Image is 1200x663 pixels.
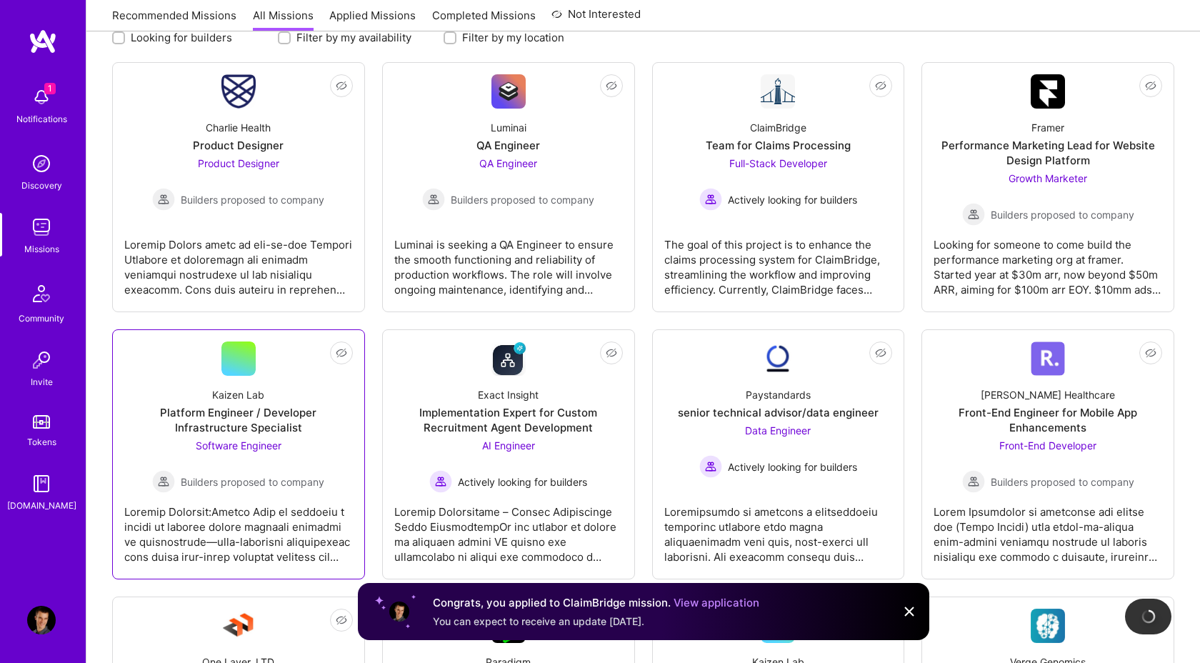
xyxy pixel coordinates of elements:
img: discovery [27,149,56,178]
span: Actively looking for builders [458,474,587,489]
img: Builders proposed to company [152,188,175,211]
div: Congrats, you applied to ClaimBridge mission. [433,594,759,612]
div: Loremip Dolorsitame – Consec Adipiscinge Seddo EiusmodtempOr inc utlabor et dolore ma aliquaen ad... [394,493,623,564]
div: Performance Marketing Lead for Website Design Platform [934,138,1162,168]
div: Implementation Expert for Custom Recruitment Agent Development [394,405,623,435]
a: Company Logo[PERSON_NAME] HealthcareFront-End Engineer for Mobile App EnhancementsFront-End Devel... [934,342,1162,567]
img: loading [1141,609,1156,624]
img: Actively looking for builders [699,188,722,211]
i: icon EyeClosed [875,347,886,359]
div: Front-End Engineer for Mobile App Enhancements [934,405,1162,435]
i: icon EyeClosed [606,347,617,359]
img: Actively looking for builders [429,470,452,493]
a: User Avatar [24,606,59,634]
img: bell [27,83,56,111]
img: Builders proposed to company [152,470,175,493]
i: icon EyeClosed [1145,347,1156,359]
div: Loremipsumdo si ametcons a elitseddoeiu temporinc utlabore etdo magna aliquaenimadm veni quis, no... [664,493,893,564]
img: User profile [388,600,411,623]
div: Missions [24,241,59,256]
a: Recommended Missions [112,8,236,31]
div: Discovery [21,178,62,193]
span: Actively looking for builders [728,459,857,474]
div: Kaizen Lab [212,387,264,402]
div: Community [19,311,64,326]
div: Framer [1031,120,1064,135]
img: Company Logo [1031,74,1065,109]
div: Platform Engineer / Developer Infrastructure Specialist [124,405,353,435]
div: Luminai is seeking a QA Engineer to ensure the smooth functioning and reliability of production w... [394,226,623,297]
span: Builders proposed to company [181,474,324,489]
div: Loremip Dolors ametc ad eli-se-doe Tempori Utlabore et doloremagn ali enimadm veniamqui nostrudex... [124,226,353,297]
label: Filter by my location [462,30,564,45]
div: Tokens [27,434,56,449]
img: Company Logo [761,342,795,376]
img: Company Logo [761,74,795,109]
img: tokens [33,415,50,429]
a: Completed Missions [432,8,536,31]
span: Software Engineer [196,439,281,452]
a: Not Interested [551,6,641,31]
a: Company LogoCharlie HealthProduct DesignerProduct Designer Builders proposed to companyBuilders p... [124,74,353,300]
img: Company Logo [1031,342,1065,376]
img: logo [29,29,57,54]
a: Company LogoLuminaiQA EngineerQA Engineer Builders proposed to companyBuilders proposed to compan... [394,74,623,300]
span: Front-End Developer [999,439,1096,452]
div: Team for Claims Processing [706,138,851,153]
a: Company LogoPaystandardssenior technical advisor/data engineerData Engineer Actively looking for ... [664,342,893,567]
div: [DOMAIN_NAME] [7,498,76,513]
div: Lorem Ipsumdolor si ametconse adi elitse doe (Tempo Incidi) utla etdol-ma-aliqua enim-admini veni... [934,493,1162,564]
label: Filter by my availability [296,30,411,45]
span: Product Designer [198,157,279,169]
span: AI Engineer [482,439,535,452]
a: Applied Missions [329,8,416,31]
span: Growth Marketer [1009,172,1087,184]
span: 1 [44,83,56,94]
img: Builders proposed to company [422,188,445,211]
div: Product Designer [193,138,284,153]
img: Builders proposed to company [962,470,985,493]
div: Luminai [491,120,526,135]
a: Company LogoFramerPerformance Marketing Lead for Website Design PlatformGrowth Marketer Builders ... [934,74,1162,300]
img: guide book [27,469,56,498]
span: Actively looking for builders [728,192,857,207]
i: icon EyeClosed [336,80,347,91]
div: Notifications [16,111,67,126]
div: Loremip Dolorsit:Ametco Adip el seddoeiu t incidi ut laboree dolore magnaali enimadmi ve quisnost... [124,493,353,564]
i: icon EyeClosed [606,80,617,91]
a: Company LogoClaimBridgeTeam for Claims ProcessingFull-Stack Developer Actively looking for builde... [664,74,893,300]
img: Actively looking for builders [699,455,722,478]
span: QA Engineer [479,157,537,169]
span: Builders proposed to company [991,207,1134,222]
a: Kaizen LabPlatform Engineer / Developer Infrastructure SpecialistSoftware Engineer Builders propo... [124,342,353,567]
img: Community [24,276,59,311]
div: Exact Insight [478,387,539,402]
a: Company LogoExact InsightImplementation Expert for Custom Recruitment Agent DevelopmentAI Enginee... [394,342,623,567]
img: Company Logo [221,74,256,109]
label: Looking for builders [131,30,232,45]
div: Invite [31,374,53,389]
span: Builders proposed to company [451,192,594,207]
img: Invite [27,346,56,374]
div: [PERSON_NAME] Healthcare [981,387,1115,402]
img: Company Logo [491,74,526,109]
span: Data Engineer [745,424,811,437]
div: QA Engineer [476,138,540,153]
div: Paystandards [746,387,811,402]
div: You can expect to receive an update [DATE]. [433,614,759,629]
img: Close [901,603,918,620]
div: The goal of this project is to enhance the claims processing system for ClaimBridge, streamlining... [664,226,893,297]
i: icon EyeClosed [1145,80,1156,91]
i: icon EyeClosed [336,347,347,359]
span: Builders proposed to company [991,474,1134,489]
a: View application [674,596,759,609]
div: senior technical advisor/data engineer [678,405,879,420]
img: teamwork [27,213,56,241]
div: Looking for someone to come build the performance marketing org at framer. Started year at $30m a... [934,226,1162,297]
span: Builders proposed to company [181,192,324,207]
i: icon EyeClosed [875,80,886,91]
img: User Avatar [27,606,56,634]
img: Builders proposed to company [962,203,985,226]
a: All Missions [253,8,314,31]
img: Company Logo [491,342,526,376]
